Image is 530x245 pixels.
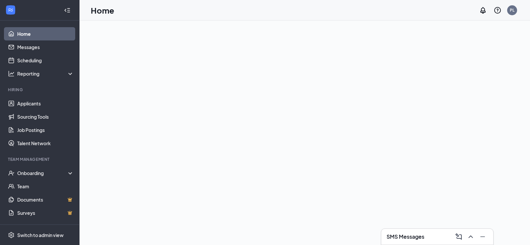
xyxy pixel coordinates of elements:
svg: Notifications [479,6,487,14]
div: Switch to admin view [17,232,64,238]
svg: Minimize [479,233,487,241]
svg: UserCheck [8,170,15,176]
a: Sourcing Tools [17,110,74,123]
a: DocumentsCrown [17,193,74,206]
svg: Analysis [8,70,15,77]
svg: Settings [8,232,15,238]
button: ChevronUp [465,231,476,242]
svg: Collapse [64,7,71,14]
div: Onboarding [17,170,68,176]
svg: QuestionInfo [494,6,502,14]
button: ComposeMessage [453,231,464,242]
a: Applicants [17,97,74,110]
button: Minimize [477,231,488,242]
svg: ChevronUp [467,233,475,241]
div: Team Management [8,156,73,162]
a: SurveysCrown [17,206,74,219]
div: Hiring [8,87,73,92]
h1: Home [91,5,114,16]
a: Home [17,27,74,40]
h3: SMS Messages [387,233,424,240]
a: Scheduling [17,54,74,67]
a: Messages [17,40,74,54]
div: PL [510,7,514,13]
div: Reporting [17,70,74,77]
a: Job Postings [17,123,74,137]
svg: ComposeMessage [455,233,463,241]
a: Talent Network [17,137,74,150]
svg: WorkstreamLogo [7,7,14,13]
a: Team [17,180,74,193]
